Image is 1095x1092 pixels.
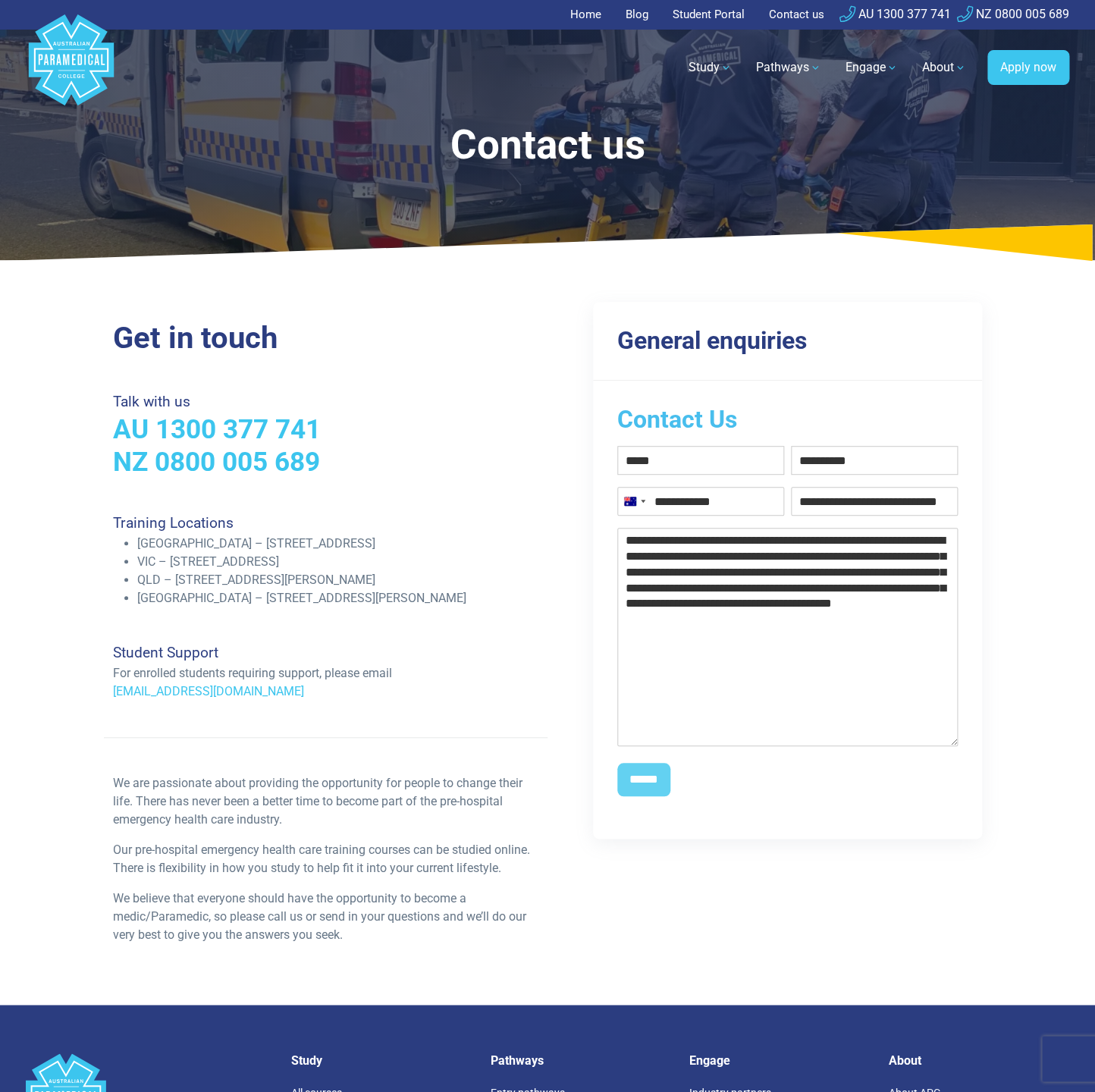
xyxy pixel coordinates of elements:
p: We believe that everyone should have the opportunity to become a medic/Paramedic, so please call ... [113,890,538,944]
a: AU 1300 377 741 [113,413,321,445]
a: NZ 0800 005 689 [957,7,1069,21]
a: Study [679,46,741,89]
a: Apply now [987,50,1069,85]
h5: Study [291,1053,472,1068]
p: We are passionate about providing the opportunity for people to change their life. There has neve... [113,774,538,829]
a: Australian Paramedical College [26,30,117,106]
p: For enrolled students requiring support, please email [113,664,538,682]
h4: Training Locations [113,514,538,532]
a: About [913,46,975,89]
li: QLD – [STREET_ADDRESS][PERSON_NAME] [137,571,538,589]
a: Engage [836,46,907,89]
li: VIC – [STREET_ADDRESS] [137,553,538,571]
a: NZ 0800 005 689 [113,446,320,478]
li: [GEOGRAPHIC_DATA] – [STREET_ADDRESS] [137,535,538,553]
a: Pathways [747,46,830,89]
h5: Engage [689,1053,871,1068]
h3: General enquiries [617,326,958,355]
a: [EMAIL_ADDRESS][DOMAIN_NAME] [113,684,304,698]
p: Our pre-hospital emergency health care training courses can be studied online. There is flexibili... [113,841,538,877]
h4: Talk with us [113,393,538,410]
h5: Pathways [491,1053,672,1068]
h5: About [889,1053,1070,1068]
h4: Student Support [113,644,538,661]
h2: Get in touch [113,320,538,356]
a: AU 1300 377 741 [839,7,951,21]
h1: Contact us [156,121,939,169]
button: Selected country [618,488,650,515]
h2: Contact Us [617,405,958,434]
li: [GEOGRAPHIC_DATA] – [STREET_ADDRESS][PERSON_NAME] [137,589,538,607]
